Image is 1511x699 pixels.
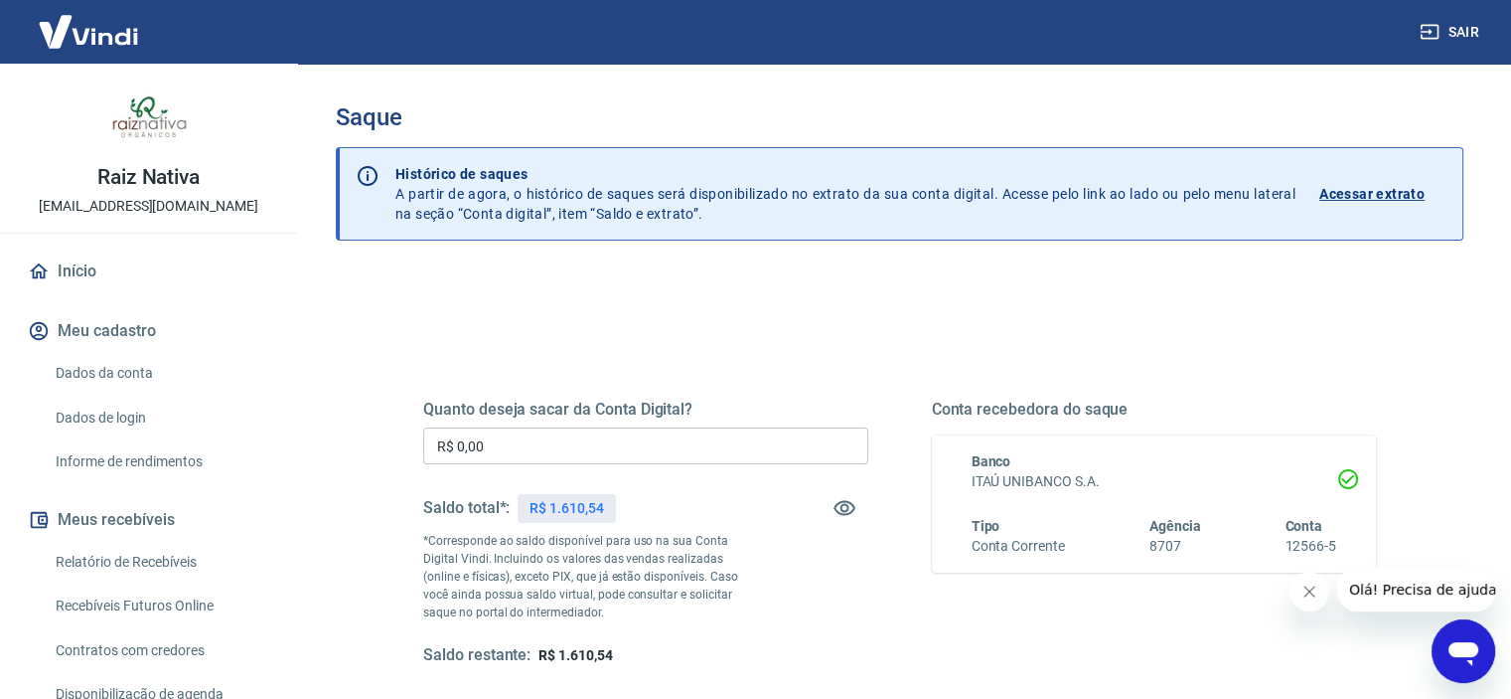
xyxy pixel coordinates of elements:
[24,309,273,353] button: Meu cadastro
[972,471,1337,492] h6: ITAÚ UNIBANCO S.A.
[1319,184,1425,204] p: Acessar extrato
[538,647,612,663] span: R$ 1.610,54
[48,630,273,671] a: Contratos com credores
[24,1,153,62] img: Vindi
[24,250,273,293] a: Início
[39,196,258,217] p: [EMAIL_ADDRESS][DOMAIN_NAME]
[1319,164,1446,224] a: Acessar extrato
[972,453,1011,469] span: Banco
[12,14,167,30] span: Olá! Precisa de ajuda?
[48,353,273,394] a: Dados da conta
[48,441,273,482] a: Informe de rendimentos
[48,586,273,626] a: Recebíveis Futuros Online
[1149,518,1201,534] span: Agência
[423,400,868,420] h5: Quanto deseja sacar da Conta Digital?
[529,498,603,519] p: R$ 1.610,54
[1149,536,1201,557] h6: 8707
[972,536,1065,557] h6: Conta Corrente
[336,103,1463,131] h3: Saque
[423,498,510,518] h5: Saldo total*:
[423,645,530,666] h5: Saldo restante:
[1289,572,1329,612] iframe: Fechar mensagem
[395,164,1295,224] p: A partir de agora, o histórico de saques será disponibilizado no extrato da sua conta digital. Ac...
[1432,619,1495,683] iframe: Botão para abrir a janela de mensagens
[48,542,273,583] a: Relatório de Recebíveis
[423,532,757,621] p: *Corresponde ao saldo disponível para uso na sua Conta Digital Vindi. Incluindo os valores das ve...
[1284,518,1322,534] span: Conta
[48,398,273,438] a: Dados de login
[24,498,273,542] button: Meus recebíveis
[1284,536,1336,557] h6: 12566-5
[932,400,1377,420] h5: Conta recebedora do saque
[109,80,189,159] img: e8b8ed4b-e116-4130-a95d-aa8d545129c6.jpeg
[1416,14,1487,51] button: Sair
[97,167,200,188] p: Raiz Nativa
[395,164,1295,184] p: Histórico de saques
[972,518,1000,534] span: Tipo
[1337,568,1495,612] iframe: Mensagem da empresa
